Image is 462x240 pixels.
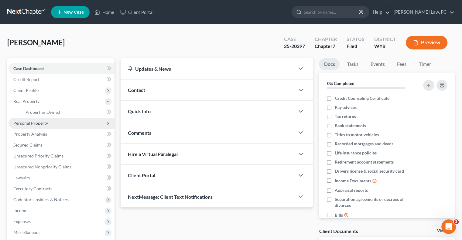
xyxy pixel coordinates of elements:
[374,43,396,50] div: WYB
[335,196,416,208] span: Separation agreements or decrees of divorces
[333,43,335,49] span: 7
[13,153,63,158] span: Unsecured Priority Claims
[335,187,368,193] span: Appraisal reports
[128,130,151,136] span: Comments
[7,38,65,47] span: [PERSON_NAME]
[414,58,436,70] a: Timer
[26,110,60,115] span: Properties Owned
[13,186,52,191] span: Executory Contracts
[9,140,115,150] a: Secured Claims
[9,183,115,194] a: Executory Contracts
[315,43,337,50] div: Chapter
[21,107,115,118] a: Properties Owned
[437,229,452,233] a: View All
[392,58,411,70] a: Fees
[406,36,447,49] button: Preview
[13,131,47,137] span: Property Analysis
[335,132,379,138] span: Titles to motor vehicles
[441,219,456,234] iframe: Intercom live chat
[128,194,213,200] span: NextMessage: Client Text Notifications
[284,36,305,43] div: Case
[13,208,27,213] span: Income
[9,63,115,74] a: Case Dashboard
[391,7,454,18] a: [PERSON_NAME] Law, PC
[13,77,39,82] span: Credit Report
[9,172,115,183] a: Lawsuits
[335,150,377,156] span: Life insurance policies
[335,95,389,101] span: Credit Counseling Certificate
[335,104,357,110] span: Pay advices
[319,228,358,234] div: Client Documents
[128,172,155,178] span: Client Portal
[335,168,404,174] span: Drivers license & social security card
[13,66,44,71] span: Case Dashboard
[304,6,359,18] input: Search by name...
[315,36,337,43] div: Chapter
[319,58,340,70] a: Docs
[13,164,71,169] span: Unsecured Nonpriority Claims
[335,212,343,218] span: Bills
[13,197,69,202] span: Codebtors Insiders & Notices
[91,7,117,18] a: Home
[370,7,390,18] a: Help
[128,151,178,157] span: Hire a Virtual Paralegal
[117,7,157,18] a: Client Portal
[9,150,115,161] a: Unsecured Priority Claims
[13,219,31,224] span: Expenses
[13,142,43,147] span: Secured Claims
[342,58,363,70] a: Tasks
[63,10,84,15] span: New Case
[13,230,40,235] span: Miscellaneous
[335,178,371,184] span: Income Documents
[9,161,115,172] a: Unsecured Nonpriority Claims
[335,141,393,147] span: Recorded mortgages and deeds
[13,120,48,126] span: Personal Property
[128,87,145,93] span: Contact
[13,99,39,104] span: Real Property
[335,113,356,120] span: Tax returns
[335,123,366,129] span: Bank statements
[9,74,115,85] a: Credit Report
[13,175,30,180] span: Lawsuits
[374,36,396,43] div: District
[9,129,115,140] a: Property Analysis
[365,58,389,70] a: Events
[335,159,394,165] span: Retirement account statements
[128,108,151,114] span: Quick Info
[128,66,287,72] div: Updates & News
[347,43,364,50] div: Filed
[327,81,354,86] strong: 0% Completed
[347,36,364,43] div: Status
[284,43,305,50] div: 25-20397
[13,88,39,93] span: Client Profile
[454,219,459,224] span: 2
